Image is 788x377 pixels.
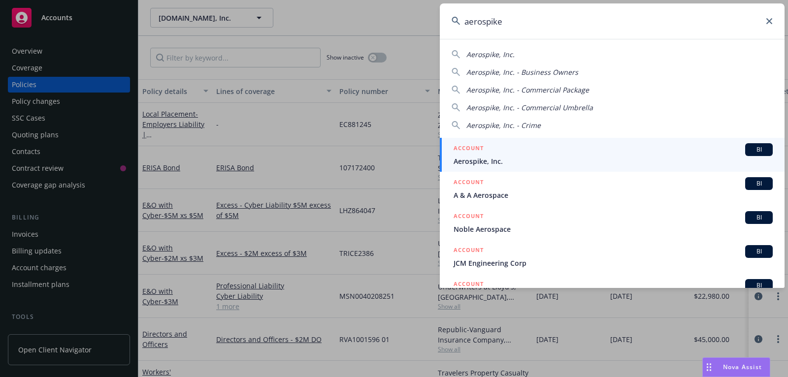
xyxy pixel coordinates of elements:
[466,85,589,94] span: Aerospike, Inc. - Commercial Package
[454,245,484,257] h5: ACCOUNT
[749,179,769,188] span: BI
[440,172,785,206] a: ACCOUNTBIA & A Aerospace
[466,67,578,77] span: Aerospike, Inc. - Business Owners
[749,247,769,256] span: BI
[749,145,769,154] span: BI
[454,156,773,166] span: Aerospike, Inc.
[454,211,484,223] h5: ACCOUNT
[440,3,785,39] input: Search...
[440,138,785,172] a: ACCOUNTBIAerospike, Inc.
[440,240,785,274] a: ACCOUNTBIJCM Engineering Corp
[440,274,785,318] a: ACCOUNTBI
[454,224,773,234] span: Noble Aerospace
[749,281,769,290] span: BI
[703,358,715,377] div: Drag to move
[440,206,785,240] a: ACCOUNTBINoble Aerospace
[454,177,484,189] h5: ACCOUNT
[466,50,515,59] span: Aerospike, Inc.
[749,213,769,222] span: BI
[454,279,484,291] h5: ACCOUNT
[454,143,484,155] h5: ACCOUNT
[454,190,773,200] span: A & A Aerospace
[723,363,762,371] span: Nova Assist
[702,357,770,377] button: Nova Assist
[466,103,593,112] span: Aerospike, Inc. - Commercial Umbrella
[466,121,541,130] span: Aerospike, Inc. - Crime
[454,258,773,268] span: JCM Engineering Corp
